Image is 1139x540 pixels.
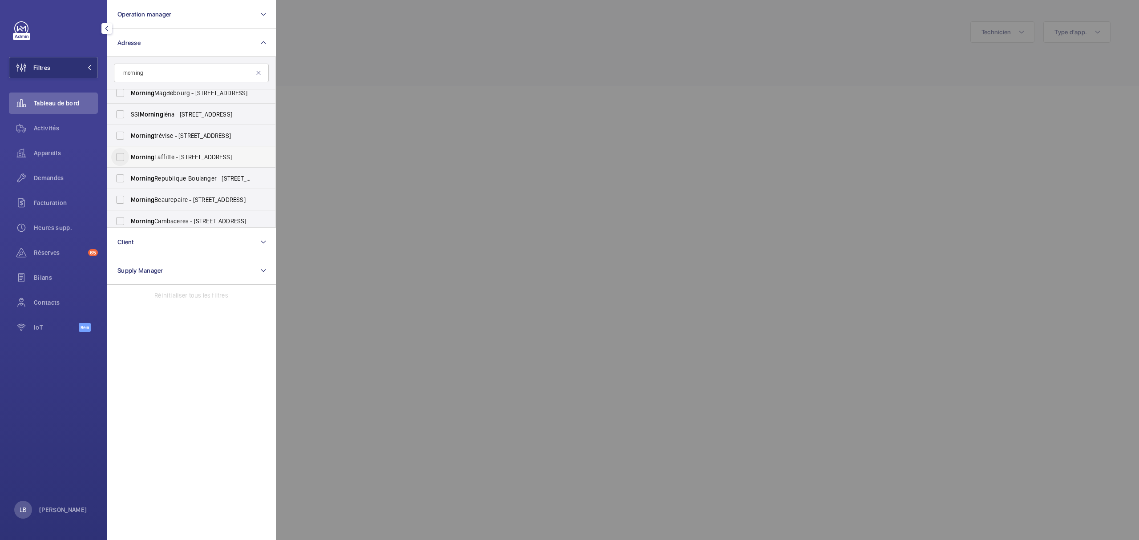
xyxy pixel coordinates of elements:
span: Beta [79,323,91,332]
button: Filtres [9,57,98,78]
span: Filtres [33,63,50,72]
span: Appareils [34,149,98,157]
span: Heures supp. [34,223,98,232]
p: LB [20,505,26,514]
span: 65 [88,249,98,256]
span: Demandes [34,173,98,182]
span: Facturation [34,198,98,207]
span: Activités [34,124,98,133]
span: Contacts [34,298,98,307]
span: IoT [34,323,79,332]
span: Réserves [34,248,85,257]
span: Bilans [34,273,98,282]
p: [PERSON_NAME] [39,505,87,514]
span: Tableau de bord [34,99,98,108]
